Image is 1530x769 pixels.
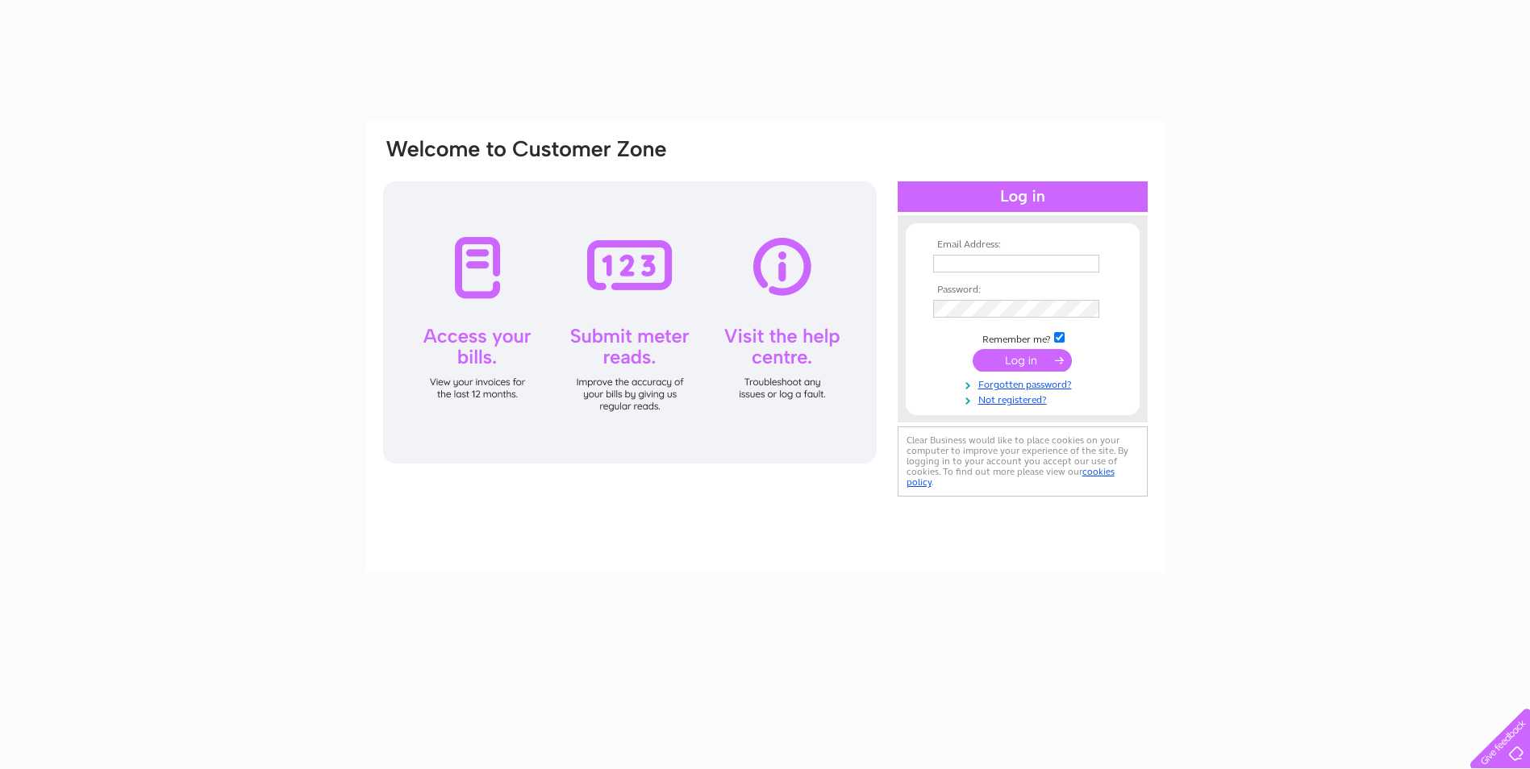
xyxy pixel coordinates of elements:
[929,239,1116,251] th: Email Address:
[907,466,1115,488] a: cookies policy
[929,285,1116,296] th: Password:
[898,426,1148,497] div: Clear Business would like to place cookies on your computer to improve your experience of the sit...
[973,349,1072,372] input: Submit
[933,376,1116,391] a: Forgotten password?
[933,391,1116,406] a: Not registered?
[929,330,1116,346] td: Remember me?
